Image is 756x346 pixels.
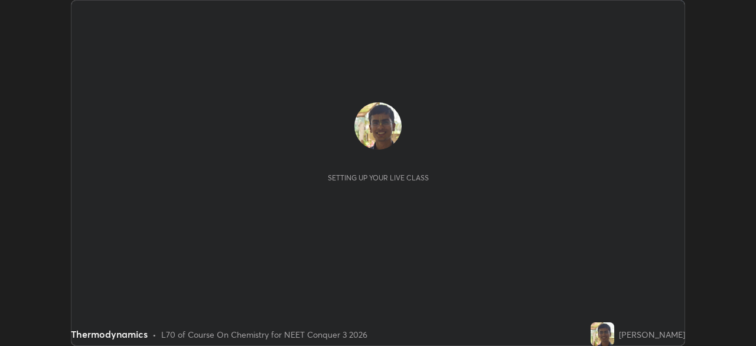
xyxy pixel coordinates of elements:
div: [PERSON_NAME] [619,328,685,341]
div: L70 of Course On Chemistry for NEET Conquer 3 2026 [161,328,367,341]
img: fba4d28887b045a8b942f0c1c28c138a.jpg [354,102,402,150]
div: Setting up your live class [328,173,429,182]
div: • [152,328,157,341]
div: Thermodynamics [71,327,148,341]
img: fba4d28887b045a8b942f0c1c28c138a.jpg [591,322,614,346]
